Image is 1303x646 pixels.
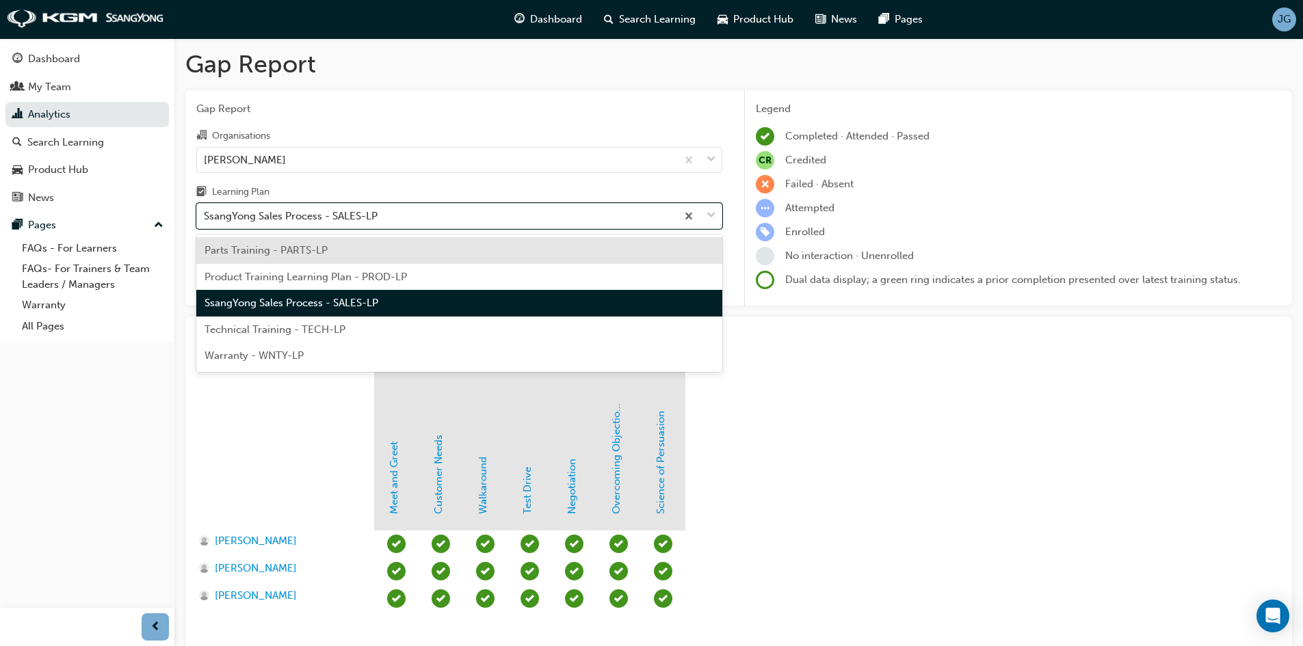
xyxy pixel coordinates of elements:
span: prev-icon [150,619,161,636]
span: learningRecordVerb_COMPLETE-icon [476,589,495,608]
a: [PERSON_NAME] [199,561,361,576]
span: null-icon [756,151,774,170]
span: SsangYong Sales Process - SALES-LP [205,297,378,309]
span: organisation-icon [196,130,207,142]
span: learningRecordVerb_COMPLETE-icon [565,589,583,608]
span: down-icon [707,207,716,225]
span: Parts Training - PARTS-LP [205,244,328,256]
span: guage-icon [12,53,23,66]
span: learningRecordVerb_COMPLETE-icon [609,589,628,608]
span: Product Training Learning Plan - PROD-LP [205,271,407,283]
div: Learning Plan [212,185,269,199]
span: guage-icon [514,11,525,28]
a: guage-iconDashboard [503,5,593,33]
div: Dashboard [28,51,80,67]
span: Dashboard [530,12,582,27]
span: people-icon [12,81,23,94]
a: My Team [5,75,169,100]
div: Search Learning [27,135,104,150]
span: Product Hub [733,12,793,27]
div: Open Intercom Messenger [1256,600,1289,632]
img: kgm [7,10,164,29]
h1: Gap Report [185,49,1292,79]
span: [PERSON_NAME] [215,588,297,604]
div: Legend [756,101,1281,117]
span: learningRecordVerb_COMPLETE-icon [387,562,406,580]
div: My Team [28,79,71,95]
a: Walkaround [477,457,489,514]
span: learningRecordVerb_FAIL-icon [756,175,774,193]
span: learningRecordVerb_COMPLETE-icon [476,562,495,580]
span: [PERSON_NAME] [215,561,297,576]
div: Pages [28,217,56,233]
a: All Pages [16,316,169,337]
button: JG [1272,8,1296,31]
div: Organisations [212,129,270,143]
span: learningRecordVerb_COMPLETE-icon [565,535,583,553]
button: Pages [5,213,169,238]
a: Customer Needs [432,435,445,514]
span: search-icon [604,11,614,28]
span: JG [1278,12,1291,27]
span: car-icon [718,11,728,28]
span: down-icon [707,151,716,169]
div: Product Hub [28,162,88,178]
div: SsangYong Sales Process - SALES-LP [204,208,378,224]
span: learningRecordVerb_COMPLETE-icon [387,535,406,553]
span: Attempted [785,202,834,214]
span: No interaction · Unenrolled [785,250,914,262]
span: Completed · Attended · Passed [785,130,930,142]
a: news-iconNews [804,5,868,33]
span: learningRecordVerb_COMPLETE-icon [609,535,628,553]
span: learningRecordVerb_COMPLETE-icon [521,589,539,608]
span: learningRecordVerb_COMPLETE-icon [432,589,450,608]
span: learningRecordVerb_COMPLETE-icon [521,535,539,553]
span: search-icon [12,137,22,149]
a: Meet and Greet [388,442,400,514]
span: pages-icon [879,11,889,28]
span: Credited [785,154,826,166]
span: learningRecordVerb_NONE-icon [756,247,774,265]
span: Technical Training - TECH-LP [205,323,345,336]
a: News [5,185,169,211]
span: learningRecordVerb_COMPLETE-icon [565,562,583,580]
span: pages-icon [12,219,23,232]
a: Search Learning [5,130,169,155]
a: Product Hub [5,157,169,183]
a: Test Drive [521,467,534,514]
span: learningRecordVerb_ATTEMPT-icon [756,199,774,217]
span: news-icon [815,11,826,28]
a: FAQs - For Learners [16,238,169,259]
span: learningRecordVerb_COMPLETE-icon [654,562,672,580]
span: [PERSON_NAME] [215,533,297,549]
a: Warranty [16,295,169,316]
div: [PERSON_NAME] [204,152,286,167]
span: Pages [895,12,923,27]
span: Dual data display; a green ring indicates a prior completion presented over latest training status. [785,273,1241,286]
div: Ssangyong Sales Process [374,360,685,394]
span: learningRecordVerb_COMPLETE-icon [476,535,495,553]
span: learningRecordVerb_COMPLETE-icon [387,589,406,608]
span: learningRecordVerb_COMPLETE-icon [432,535,450,553]
a: [PERSON_NAME] [199,533,361,549]
span: Search Learning [619,12,696,27]
button: DashboardMy TeamAnalyticsSearch LearningProduct HubNews [5,44,169,213]
a: [PERSON_NAME] [199,588,361,604]
span: chart-icon [12,109,23,121]
span: learningRecordVerb_COMPLETE-icon [756,127,774,146]
span: learningRecordVerb_COMPLETE-icon [609,562,628,580]
span: learningRecordVerb_COMPLETE-icon [521,562,539,580]
a: pages-iconPages [868,5,934,33]
span: Enrolled [785,226,825,238]
span: Warranty - WNTY-LP [205,349,304,362]
a: Analytics [5,102,169,127]
a: Overcoming Objections [610,401,622,514]
a: search-iconSearch Learning [593,5,707,33]
span: Gap Report [196,101,722,117]
span: news-icon [12,192,23,204]
a: Dashboard [5,46,169,72]
span: car-icon [12,164,23,176]
span: learningRecordVerb_COMPLETE-icon [654,589,672,608]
